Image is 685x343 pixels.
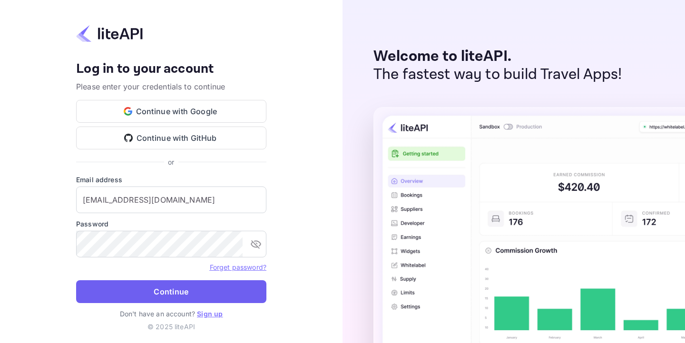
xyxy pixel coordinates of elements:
[76,186,266,213] input: Enter your email address
[76,280,266,303] button: Continue
[373,66,622,84] p: The fastest way to build Travel Apps!
[210,262,266,272] a: Forget password?
[147,322,195,332] p: © 2025 liteAPI
[76,127,266,149] button: Continue with GitHub
[210,263,266,271] a: Forget password?
[197,310,223,318] a: Sign up
[76,309,266,319] p: Don't have an account?
[76,24,143,43] img: liteapi
[76,175,266,185] label: Email address
[76,100,266,123] button: Continue with Google
[168,157,174,167] p: or
[76,61,266,78] h4: Log in to your account
[246,235,265,254] button: toggle password visibility
[76,219,266,229] label: Password
[373,48,622,66] p: Welcome to liteAPI.
[76,81,266,92] p: Please enter your credentials to continue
